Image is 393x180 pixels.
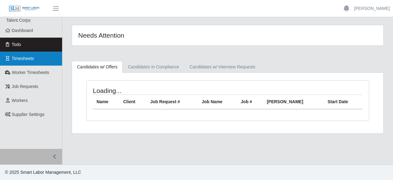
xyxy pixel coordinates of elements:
[12,84,38,89] span: Job Requests
[12,56,34,61] span: Timesheets
[12,28,33,33] span: Dashboard
[354,5,390,12] a: [PERSON_NAME]
[120,95,147,109] th: Client
[147,95,198,109] th: Job Request #
[12,42,21,47] span: Todo
[9,5,40,12] img: SLM Logo
[237,95,263,109] th: Job #
[78,31,197,39] h4: Needs Attention
[12,98,28,103] span: Workers
[198,95,237,109] th: Job Name
[324,95,363,109] th: Start Date
[6,18,31,23] span: Talent Corps
[123,61,184,73] a: Candidates In Compliance
[93,95,120,109] th: Name
[93,87,200,95] h4: Loading...
[5,170,81,175] span: © 2025 Smart Labor Management, LLC
[12,70,49,75] span: Worker Timesheets
[263,95,324,109] th: [PERSON_NAME]
[184,61,261,73] a: Candidates w/ Interview Requests
[72,61,123,73] a: Candidates w/ Offers
[12,112,45,117] span: Supplier Settings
